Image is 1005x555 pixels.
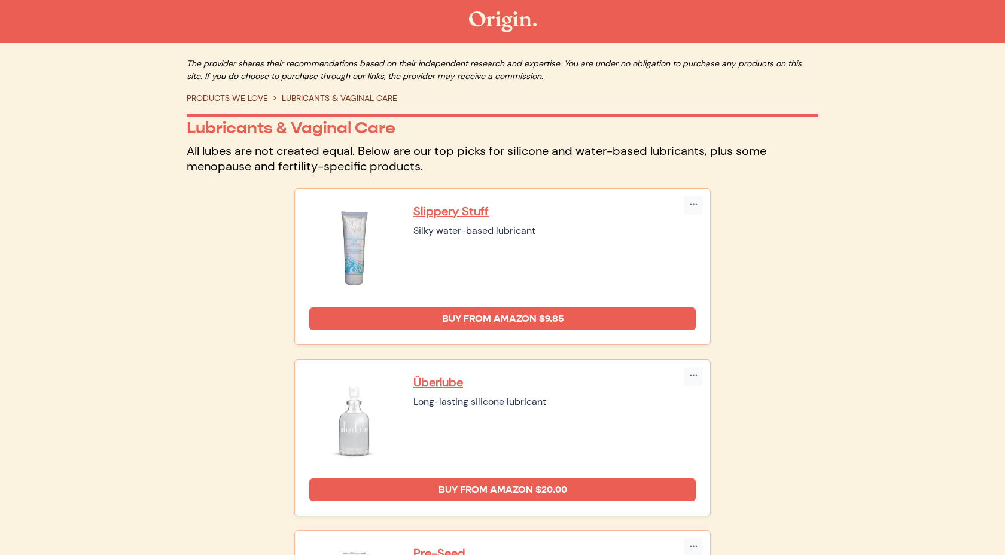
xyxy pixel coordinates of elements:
p: The provider shares their recommendations based on their independent research and expertise. You ... [187,57,818,83]
a: Buy from Amazon $9.85 [309,307,696,330]
div: Long-lasting silicone lubricant [413,395,696,409]
img: Slippery Stuff [309,203,399,293]
div: Silky water-based lubricant [413,224,696,238]
a: Buy from Amazon $20.00 [309,478,696,501]
li: LUBRICANTS & VAGINAL CARE [268,92,397,105]
p: Lubricants & Vaginal Care [187,118,818,138]
a: Slippery Stuff [413,203,696,219]
img: The Origin Shop [469,11,537,32]
a: Überlube [413,374,696,390]
a: PRODUCTS WE LOVE [187,93,268,103]
p: All lubes are not created equal. Below are our top picks for silicone and water-based lubricants,... [187,143,818,174]
img: Überlube [309,374,399,464]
